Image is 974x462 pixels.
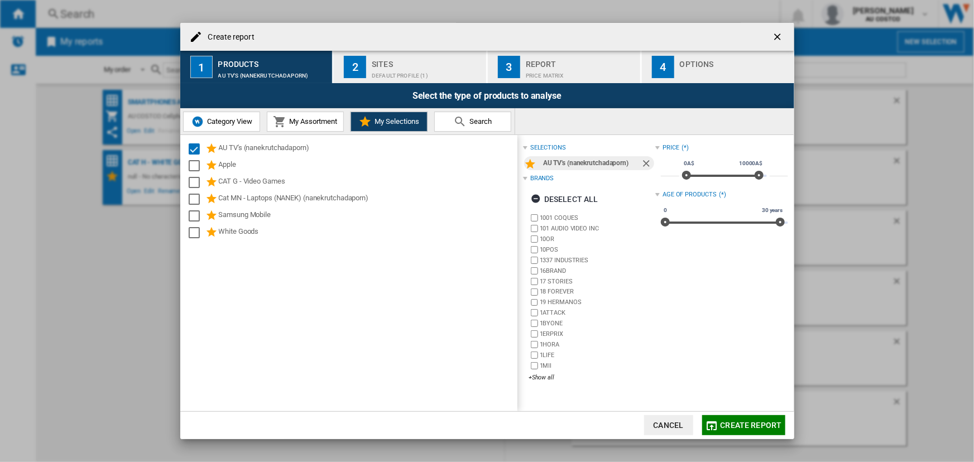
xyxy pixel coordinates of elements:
ng-md-icon: Remove [641,158,654,171]
div: Age of products [663,190,717,199]
md-checkbox: Select [189,192,205,206]
input: brand.name [531,299,538,306]
div: Apple [219,159,516,172]
label: 1ERPRIX [540,330,655,338]
button: My Selections [351,112,428,132]
div: 2 [344,56,366,78]
label: 1LIFE [540,351,655,359]
div: Price Matrix [526,67,636,79]
span: 0 [662,206,669,215]
img: wiser-icon-blue.png [191,115,204,128]
span: Search [467,117,492,126]
label: 1MII [540,362,655,370]
input: brand.name [531,362,538,369]
button: Search [434,112,511,132]
h4: Create report [203,32,255,43]
button: getI18NText('BUTTONS.CLOSE_DIALOG') [767,26,790,48]
button: My Assortment [267,112,344,132]
div: Brands [530,174,554,183]
span: 0A$ [682,159,696,168]
div: AU TV's (nanekrutchadaporn) [218,67,328,79]
div: Report [526,55,636,67]
md-checkbox: Select [189,142,205,156]
span: 10000A$ [737,159,764,168]
button: 1 Products AU TV's (nanekrutchadaporn) [180,51,334,83]
label: 101 AUDIO VIDEO INC [540,224,655,233]
div: AU TV's (nanekrutchadaporn) [219,142,516,156]
div: Options [680,55,790,67]
input: brand.name [531,214,538,222]
span: 30 years [760,206,784,215]
input: brand.name [531,225,538,232]
label: 17 STORIES [540,277,655,286]
md-checkbox: Select [189,159,205,172]
label: 1ATTACK [540,309,655,317]
button: Create report [702,415,785,435]
input: brand.name [531,320,538,327]
input: brand.name [531,257,538,264]
label: 10OR [540,235,655,243]
button: 3 Report Price Matrix [488,51,641,83]
label: 10POS [540,246,655,254]
label: 1001 COQUES [540,214,655,222]
div: Deselect all [531,189,598,209]
input: brand.name [531,278,538,285]
div: Samsung Mobile [219,209,516,223]
span: My Selections [372,117,419,126]
label: 1HORA [540,340,655,349]
div: Cat MN - Laptops (NANEK) (nanekrutchadaporn) [219,192,516,206]
input: brand.name [531,246,538,253]
input: brand.name [531,309,538,316]
span: Create report [721,421,782,430]
input: brand.name [531,352,538,359]
ng-md-icon: getI18NText('BUTTONS.CLOSE_DIALOG') [772,31,785,45]
input: brand.name [531,288,538,296]
div: Sites [372,55,482,67]
div: White Goods [219,226,516,239]
md-checkbox: Select [189,226,205,239]
div: CAT G - Video Games [219,176,516,189]
label: 19 HERMANOS [540,298,655,306]
label: 18 FOREVER [540,287,655,296]
span: My Assortment [287,117,338,126]
label: 1BYONE [540,319,655,328]
div: Price [663,143,679,152]
label: 16BRAND [540,267,655,275]
div: Select the type of products to analyse [180,83,794,108]
input: brand.name [531,267,538,275]
button: 2 Sites Default profile (1) [334,51,487,83]
div: +Show all [529,373,655,382]
div: Default profile (1) [372,67,482,79]
div: Products [218,55,328,67]
div: selections [530,143,566,152]
div: 4 [652,56,674,78]
input: brand.name [531,235,538,243]
div: 3 [498,56,520,78]
button: 4 Options [642,51,794,83]
input: brand.name [531,341,538,348]
span: Category View [204,117,252,126]
label: 1337 INDUSTRIES [540,256,655,264]
input: brand.name [531,330,538,338]
button: Cancel [644,415,693,435]
md-checkbox: Select [189,176,205,189]
md-checkbox: Select [189,209,205,223]
div: AU TV's (nanekrutchadaporn) [543,156,641,170]
button: Deselect all [527,189,602,209]
button: Category View [183,112,260,132]
div: 1 [190,56,213,78]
